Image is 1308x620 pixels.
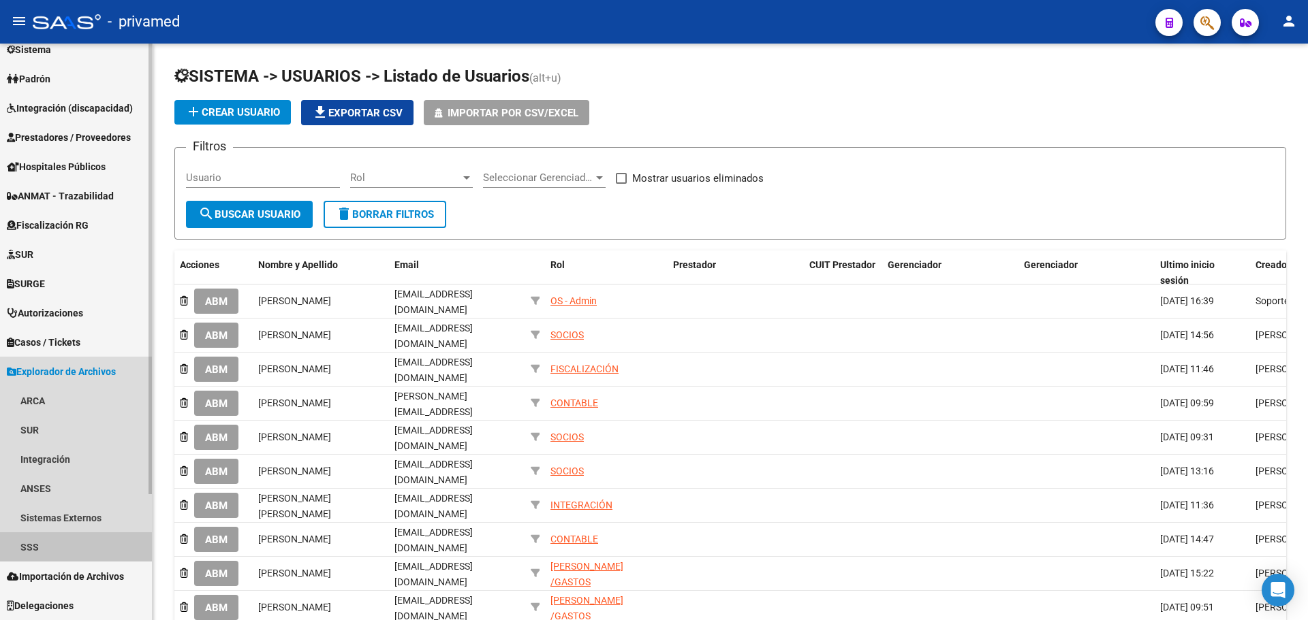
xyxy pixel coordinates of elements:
[7,189,114,203] span: ANMAT - Trazabilidad
[1160,329,1214,340] span: [DATE] 14:56
[394,323,473,349] span: [EMAIL_ADDRESS][DOMAIN_NAME]
[205,431,228,444] span: ABM
[1256,259,1303,270] span: Creado por
[185,103,202,120] mat-icon: add
[7,159,106,174] span: Hospitales Públicos
[1160,259,1215,286] span: Ultimo inicio sesión
[888,259,941,270] span: Gerenciador
[394,561,473,587] span: [EMAIL_ADDRESS][DOMAIN_NAME]
[258,493,331,519] span: [PERSON_NAME] [PERSON_NAME]
[1160,363,1214,374] span: [DATE] 11:46
[7,364,116,379] span: Explorador de Archivos
[194,357,238,382] button: ABM
[185,106,280,118] span: Crear Usuario
[7,569,124,584] span: Importación de Archivos
[312,104,328,120] mat-icon: file_download
[108,7,180,37] span: - privamed
[194,493,238,518] button: ABM
[394,357,473,383] span: [EMAIL_ADDRESS][DOMAIN_NAME]
[1160,295,1214,306] span: [DATE] 16:39
[424,100,589,125] button: Importar por CSV/Excel
[205,534,228,546] span: ABM
[205,500,228,512] span: ABM
[7,306,83,321] span: Autorizaciones
[7,42,51,57] span: Sistema
[1160,500,1214,510] span: [DATE] 11:36
[882,250,1018,295] datatable-header-cell: Gerenciador
[258,466,331,476] span: [PERSON_NAME]
[550,327,584,343] div: SOCIOS
[205,397,228,410] span: ABM
[174,67,529,86] span: SISTEMA -> USUARIOS -> Listado de Usuarios
[194,527,238,552] button: ABM
[198,206,215,222] mat-icon: search
[205,329,228,342] span: ABM
[194,323,238,348] button: ABM
[194,595,238,620] button: ABM
[550,463,584,479] div: SOCIOS
[205,466,228,478] span: ABM
[205,602,228,614] span: ABM
[258,363,331,374] span: [PERSON_NAME]
[394,289,473,315] span: [EMAIL_ADDRESS][DOMAIN_NAME]
[1160,431,1214,442] span: [DATE] 09:31
[174,250,253,295] datatable-header-cell: Acciones
[194,459,238,484] button: ABM
[7,335,80,350] span: Casos / Tickets
[258,295,331,306] span: [PERSON_NAME]
[545,250,668,295] datatable-header-cell: Rol
[186,137,233,156] h3: Filtros
[350,172,461,184] span: Rol
[301,100,414,125] button: Exportar CSV
[186,201,313,228] button: Buscar Usuario
[394,493,473,519] span: [EMAIL_ADDRESS][DOMAIN_NAME]
[1160,568,1214,578] span: [DATE] 15:22
[1155,250,1250,295] datatable-header-cell: Ultimo inicio sesión
[258,602,331,613] span: [PERSON_NAME]
[673,259,716,270] span: Prestador
[550,259,565,270] span: Rol
[1160,602,1214,613] span: [DATE] 09:51
[804,250,882,295] datatable-header-cell: CUIT Prestador
[394,259,419,270] span: Email
[483,172,593,184] span: Seleccionar Gerenciador
[550,361,619,377] div: FISCALIZACIÓN
[1160,466,1214,476] span: [DATE] 13:16
[180,259,219,270] span: Acciones
[632,170,764,186] span: Mostrar usuarios eliminados
[1018,250,1155,295] datatable-header-cell: Gerenciador
[7,71,50,86] span: Padrón
[1160,397,1214,408] span: [DATE] 09:59
[336,208,434,221] span: Borrar Filtros
[1160,534,1214,544] span: [DATE] 14:47
[258,534,331,544] span: [PERSON_NAME]
[1281,13,1297,29] mat-icon: person
[7,247,33,262] span: SUR
[198,208,300,221] span: Buscar Usuario
[394,391,473,433] span: [PERSON_NAME][EMAIL_ADDRESS][DOMAIN_NAME]
[194,425,238,450] button: ABM
[258,259,338,270] span: Nombre y Apellido
[174,100,291,125] button: Crear Usuario
[253,250,389,295] datatable-header-cell: Nombre y Apellido
[7,276,45,291] span: SURGE
[258,568,331,578] span: [PERSON_NAME]
[7,101,133,116] span: Integración (discapacidad)
[394,425,473,451] span: [EMAIL_ADDRESS][DOMAIN_NAME]
[668,250,804,295] datatable-header-cell: Prestador
[194,289,238,314] button: ABM
[258,397,331,408] span: [PERSON_NAME]
[7,598,74,613] span: Delegaciones
[194,561,238,586] button: ABM
[550,293,597,309] div: OS - Admin
[194,391,238,416] button: ABM
[205,295,228,308] span: ABM
[550,429,584,445] div: SOCIOS
[1262,574,1294,606] div: Open Intercom Messenger
[389,250,525,295] datatable-header-cell: Email
[324,201,446,228] button: Borrar Filtros
[11,13,27,29] mat-icon: menu
[448,107,578,119] span: Importar por CSV/Excel
[336,206,352,222] mat-icon: delete
[312,107,403,119] span: Exportar CSV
